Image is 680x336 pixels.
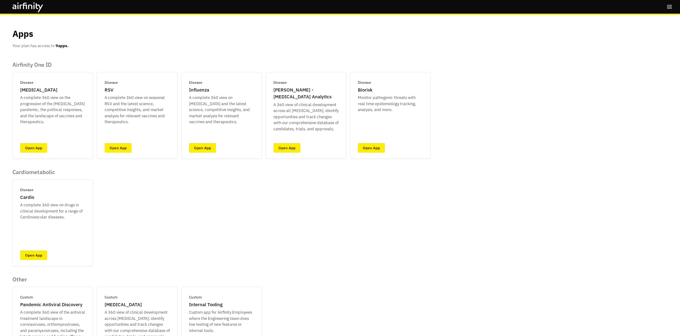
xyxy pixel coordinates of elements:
[189,294,202,300] p: Custom
[20,250,47,260] a: Open App
[105,294,117,300] p: Custom
[20,187,34,193] p: Disease
[20,143,47,153] a: Open App
[273,87,339,101] p: [PERSON_NAME] - [MEDICAL_DATA] Analytics
[358,87,372,94] p: Biorisk
[105,143,132,153] a: Open App
[105,95,170,125] p: A complete 360 view on seasonal RSV and the latest science, competitive insights, and market anal...
[56,43,69,48] b: 9 apps.
[358,95,423,113] p: Monitor pathogenic threats with real time epidemiology tracking, analysis, and more.
[20,80,34,85] p: Disease
[12,27,33,40] p: Apps
[20,194,34,201] p: Cardio
[20,301,83,308] p: Pandemic Antiviral Discovery
[12,43,69,49] p: Your plan has access to
[20,95,85,125] p: A complete 360 view on the progression of the [MEDICAL_DATA] pandemic, the political responses, a...
[189,95,254,125] p: A complete 360 view on [MEDICAL_DATA] and the latest science, competitive insights, and market an...
[273,143,300,153] a: Open App
[189,301,223,308] p: Internal Tooling
[189,87,209,94] p: Influenza
[189,309,254,334] p: Custom app for Airfinity Employees where the Engineering team does live testing of new features o...
[20,294,33,300] p: Custom
[189,143,216,153] a: Open App
[12,61,431,68] p: Airfinity One ID
[20,202,85,220] p: A complete 360 view on drugs in clinical development for a range of Cardiovascular diseases.
[105,80,118,85] p: Disease
[12,169,93,176] p: Cardiometabolic
[358,80,371,85] p: Disease
[273,102,339,132] p: A 360 view of clinical development across all [MEDICAL_DATA]; identify opportunities and track ch...
[358,143,385,153] a: Open App
[12,276,262,283] p: Other
[273,80,287,85] p: Disease
[20,87,57,94] p: [MEDICAL_DATA]
[189,80,202,85] p: Disease
[105,301,142,308] p: [MEDICAL_DATA]
[105,87,113,94] p: RSV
